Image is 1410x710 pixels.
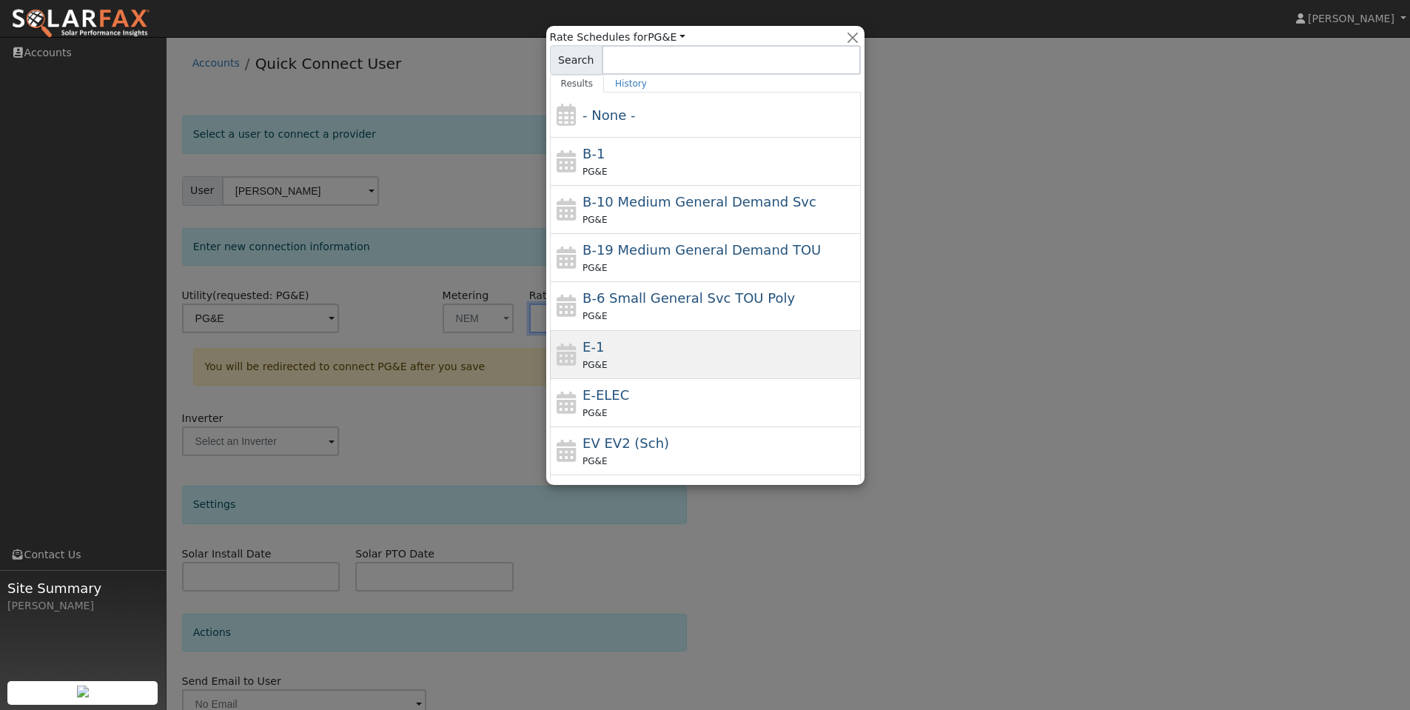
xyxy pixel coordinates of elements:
[648,31,685,43] a: PG&E
[583,263,607,273] span: PG&E
[550,45,602,75] span: Search
[583,360,607,370] span: PG&E
[583,167,607,177] span: PG&E
[1308,13,1394,24] span: [PERSON_NAME]
[550,75,605,93] a: Results
[11,8,150,39] img: SolarFax
[583,435,669,451] span: Electric Vehicle EV2 (Sch)
[7,598,158,614] div: [PERSON_NAME]
[583,456,607,466] span: PG&E
[583,215,607,225] span: PG&E
[550,30,685,45] span: Rate Schedules for
[583,242,821,258] span: B-19 Medium General Demand TOU (Secondary) Mandatory
[583,107,635,123] span: - None -
[77,686,89,697] img: retrieve
[7,578,158,598] span: Site Summary
[583,408,607,418] span: PG&E
[583,194,816,210] span: B-10 Medium General Demand Service (Primary Voltage)
[583,339,604,355] span: E-1
[583,387,629,403] span: E-ELEC
[583,290,795,306] span: B-6 Small General Service TOU Poly Phase
[583,146,605,161] span: B-1
[583,311,607,321] span: PG&E
[604,75,658,93] a: History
